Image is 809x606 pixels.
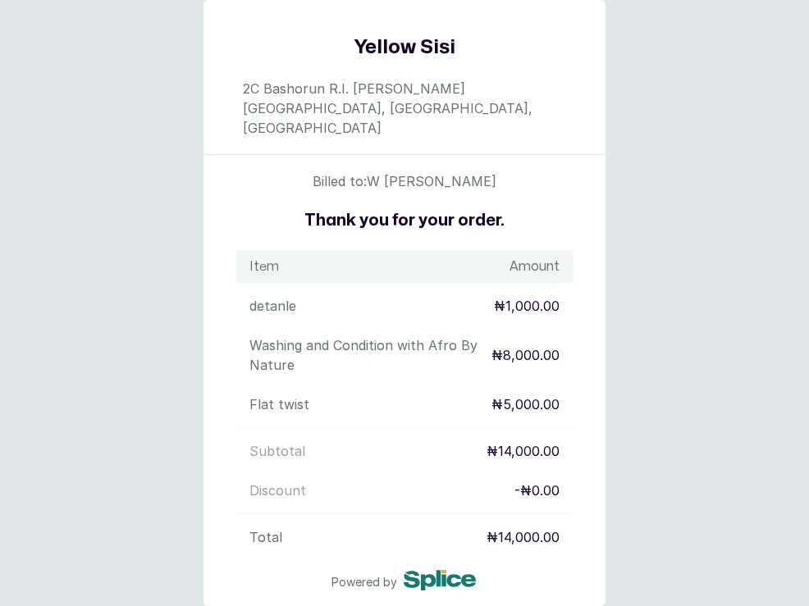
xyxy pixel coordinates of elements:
[331,574,397,590] p: Powered by
[354,33,455,62] h1: Yellow Sisi
[491,394,560,414] p: ₦5,000.00
[514,481,560,500] p: - ₦0.00
[487,441,560,461] p: ₦14,000.00
[304,207,505,234] h2: Thank you for your order.
[249,394,309,414] p: Flat twist
[249,296,296,316] p: detanle
[491,345,560,365] p: ₦8,000.00
[249,257,279,276] h1: Item
[249,441,305,461] p: Subtotal
[243,79,566,138] p: 2C Bashorun R.I. [PERSON_NAME][GEOGRAPHIC_DATA], [GEOGRAPHIC_DATA], [GEOGRAPHIC_DATA]
[313,171,496,191] p: Billed to: W [PERSON_NAME]
[494,296,560,316] p: ₦1,000.00
[249,481,306,500] p: Discount
[249,335,491,375] p: Washing and Condition with Afro By Nature
[249,527,282,547] p: Total
[487,527,560,547] p: ₦14,000.00
[510,257,560,276] h1: Amount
